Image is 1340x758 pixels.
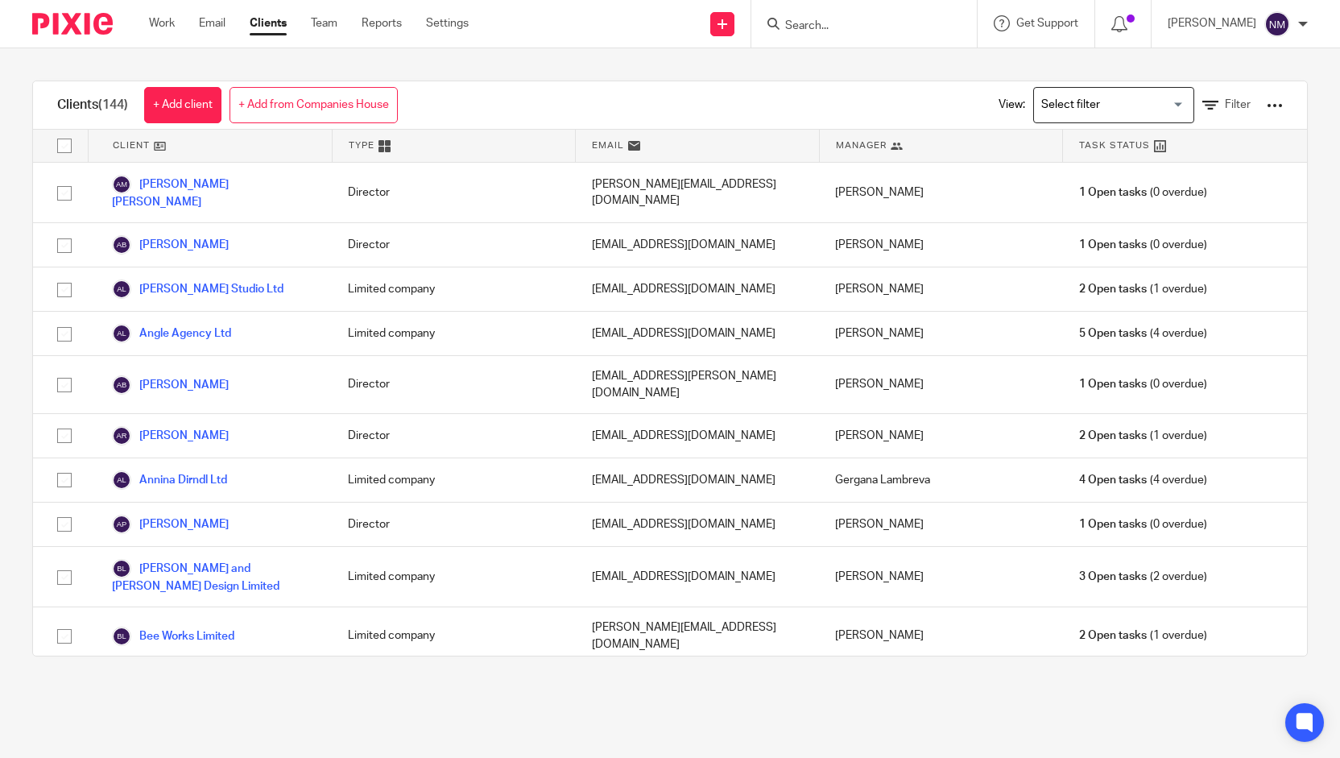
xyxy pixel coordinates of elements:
div: [PERSON_NAME] [819,607,1063,665]
span: (0 overdue) [1079,237,1206,253]
a: [PERSON_NAME] [112,375,229,395]
img: Pixie [32,13,113,35]
span: (0 overdue) [1079,516,1206,532]
span: (2 overdue) [1079,569,1206,585]
img: svg%3E [112,280,131,299]
img: svg%3E [112,470,131,490]
a: Team [311,15,337,31]
span: Email [592,139,624,152]
a: Annina Dirndl Ltd [112,470,227,490]
div: Search for option [1033,87,1194,123]
div: Gergana Lambreva [819,458,1063,502]
div: [PERSON_NAME] [819,414,1063,458]
a: [PERSON_NAME] and [PERSON_NAME] Design Limited [112,559,316,594]
div: [PERSON_NAME][EMAIL_ADDRESS][DOMAIN_NAME] [576,163,820,222]
span: 5 Open tasks [1079,325,1147,342]
div: [EMAIL_ADDRESS][DOMAIN_NAME] [576,547,820,607]
span: Manager [836,139,887,152]
a: Bee Works Limited [112,627,234,646]
a: Angle Agency Ltd [112,324,231,343]
a: [PERSON_NAME] Studio Ltd [112,280,283,299]
div: Director [332,356,576,413]
span: (1 overdue) [1079,628,1206,644]
input: Search for option [1036,91,1185,119]
div: [EMAIL_ADDRESS][DOMAIN_NAME] [576,414,820,458]
span: (144) [98,98,128,111]
img: svg%3E [112,559,131,578]
span: (4 overdue) [1079,325,1206,342]
span: 1 Open tasks [1079,516,1147,532]
a: [PERSON_NAME] [112,515,229,534]
a: + Add client [144,87,221,123]
div: [PERSON_NAME] [819,267,1063,311]
span: Task Status [1079,139,1150,152]
img: svg%3E [112,175,131,194]
a: Work [149,15,175,31]
div: [EMAIL_ADDRESS][DOMAIN_NAME] [576,312,820,355]
img: svg%3E [112,375,131,395]
a: [PERSON_NAME] [112,426,229,445]
div: Director [332,414,576,458]
div: Director [332,503,576,546]
div: Limited company [332,547,576,607]
a: Email [199,15,225,31]
a: Reports [362,15,402,31]
span: Type [349,139,374,152]
img: svg%3E [112,627,131,646]
div: Limited company [332,267,576,311]
span: (4 overdue) [1079,472,1206,488]
div: [PERSON_NAME] [819,547,1063,607]
img: svg%3E [1264,11,1290,37]
div: [PERSON_NAME] [819,163,1063,222]
div: Director [332,163,576,222]
span: 2 Open tasks [1079,428,1147,444]
div: [EMAIL_ADDRESS][PERSON_NAME][DOMAIN_NAME] [576,356,820,413]
div: Limited company [332,458,576,502]
p: [PERSON_NAME] [1168,15,1256,31]
h1: Clients [57,97,128,114]
a: [PERSON_NAME] [112,235,229,255]
span: (1 overdue) [1079,281,1206,297]
div: [PERSON_NAME] [819,503,1063,546]
span: 1 Open tasks [1079,184,1147,201]
img: svg%3E [112,324,131,343]
span: 2 Open tasks [1079,628,1147,644]
span: 1 Open tasks [1079,237,1147,253]
span: (0 overdue) [1079,184,1206,201]
span: (0 overdue) [1079,376,1206,392]
span: Client [113,139,150,152]
div: [PERSON_NAME][EMAIL_ADDRESS][DOMAIN_NAME] [576,607,820,665]
div: Director [332,223,576,267]
div: Limited company [332,607,576,665]
span: (1 overdue) [1079,428,1206,444]
div: View: [974,81,1283,129]
div: [EMAIL_ADDRESS][DOMAIN_NAME] [576,458,820,502]
span: Get Support [1016,18,1078,29]
img: svg%3E [112,235,131,255]
img: svg%3E [112,426,131,445]
span: 4 Open tasks [1079,472,1147,488]
img: svg%3E [112,515,131,534]
span: 1 Open tasks [1079,376,1147,392]
a: + Add from Companies House [230,87,398,123]
a: [PERSON_NAME] [PERSON_NAME] [112,175,316,210]
div: [PERSON_NAME] [819,356,1063,413]
div: [EMAIL_ADDRESS][DOMAIN_NAME] [576,503,820,546]
span: 3 Open tasks [1079,569,1147,585]
a: Clients [250,15,287,31]
div: [PERSON_NAME] [819,223,1063,267]
span: 2 Open tasks [1079,281,1147,297]
div: Limited company [332,312,576,355]
input: Search [784,19,928,34]
a: Settings [426,15,469,31]
span: Filter [1225,99,1251,110]
div: [EMAIL_ADDRESS][DOMAIN_NAME] [576,267,820,311]
input: Select all [49,130,80,161]
div: [PERSON_NAME] [819,312,1063,355]
div: [EMAIL_ADDRESS][DOMAIN_NAME] [576,223,820,267]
